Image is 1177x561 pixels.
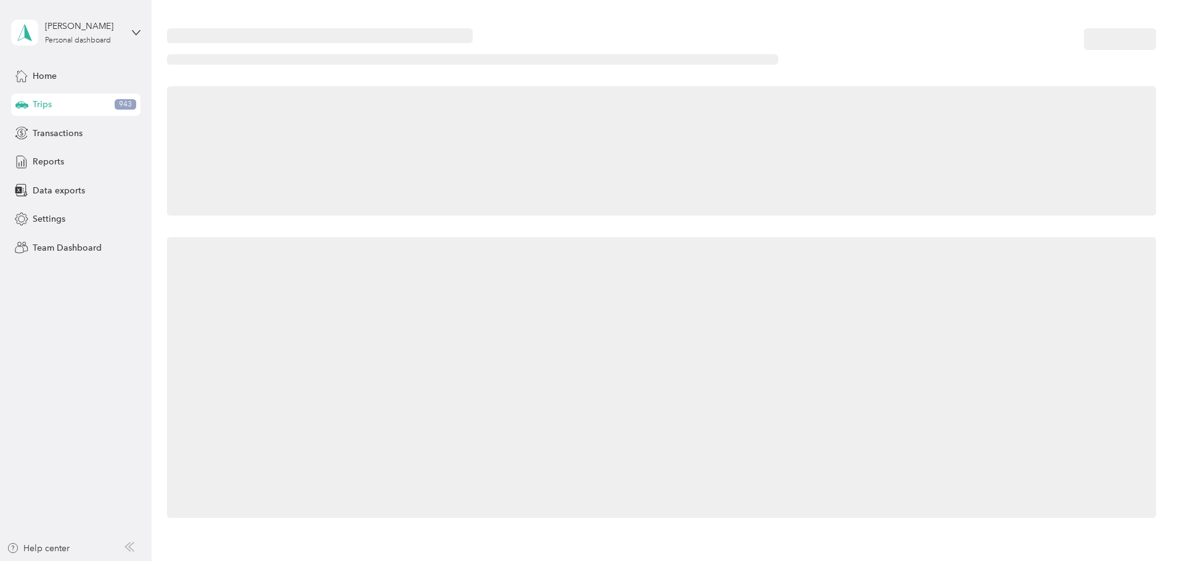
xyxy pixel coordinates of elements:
[33,127,83,140] span: Transactions
[1108,492,1177,561] iframe: Everlance-gr Chat Button Frame
[33,70,57,83] span: Home
[115,99,136,110] span: 943
[45,37,111,44] div: Personal dashboard
[7,542,70,555] button: Help center
[33,212,65,225] span: Settings
[45,20,122,33] div: [PERSON_NAME]
[33,241,102,254] span: Team Dashboard
[33,98,52,111] span: Trips
[33,155,64,168] span: Reports
[33,184,85,197] span: Data exports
